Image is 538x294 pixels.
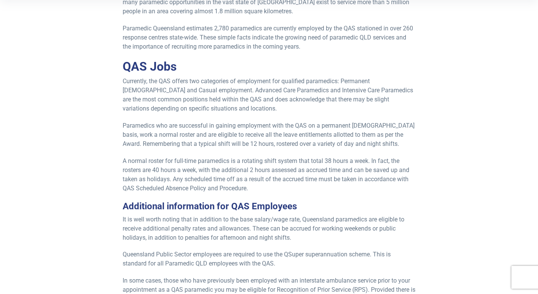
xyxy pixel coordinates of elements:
p: Paramedic Queensland estimates 2,780 paramedics are currently employed by the QAS stationed in ov... [123,24,416,51]
p: Paramedics who are successful in gaining employment with the QAS on a permanent [DEMOGRAPHIC_DATA... [123,121,416,149]
p: A normal roster for full-time paramedics is a rotating shift system that total 38 hours a week. I... [123,156,416,193]
p: Currently, the QAS offers two categories of employment for qualified paramedics: Permanent [DEMOG... [123,77,416,113]
h2: QAS Jobs [123,59,416,74]
p: It is well worth noting that in addition to the base salary/wage rate, Queensland paramedics are ... [123,215,416,242]
p: Queensland Public Sector employees are required to use the QSuper superannuation scheme. This is ... [123,250,416,268]
h3: Additional information for QAS Employees [123,201,416,212]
